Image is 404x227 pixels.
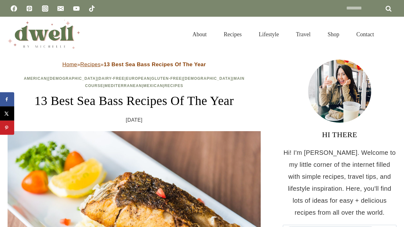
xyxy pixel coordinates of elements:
a: Lifestyle [250,23,288,45]
a: [DEMOGRAPHIC_DATA] [183,76,232,81]
span: » » [62,61,206,67]
a: Pinterest [23,2,36,15]
p: Hi! I'm [PERSON_NAME]. Welcome to my little corner of the internet filled with simple recipes, tr... [283,147,396,218]
a: European [126,76,150,81]
a: Home [62,61,77,67]
a: Recipes [80,61,100,67]
a: Recipes [215,23,250,45]
a: Recipes [164,84,183,88]
a: Contact [348,23,383,45]
a: Email [54,2,67,15]
a: Gluten-Free [151,76,181,81]
a: Dairy-Free [98,76,124,81]
h1: 13 Best Sea Bass Recipes Of The Year [8,91,261,110]
a: Shop [319,23,348,45]
button: View Search Form [386,29,396,40]
img: DWELL by michelle [8,20,80,49]
strong: 13 Best Sea Bass Recipes Of The Year [104,61,206,67]
a: TikTok [86,2,98,15]
a: Instagram [39,2,51,15]
time: [DATE] [126,115,143,125]
a: Facebook [8,2,20,15]
a: [DEMOGRAPHIC_DATA] [48,76,97,81]
span: | | | | | | | | | [24,76,244,88]
h3: HI THERE [283,129,396,140]
a: Mexican [143,84,163,88]
a: Mediterranean [104,84,142,88]
a: Travel [288,23,319,45]
a: American [24,76,47,81]
nav: Primary Navigation [184,23,383,45]
a: YouTube [70,2,83,15]
a: About [184,23,215,45]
